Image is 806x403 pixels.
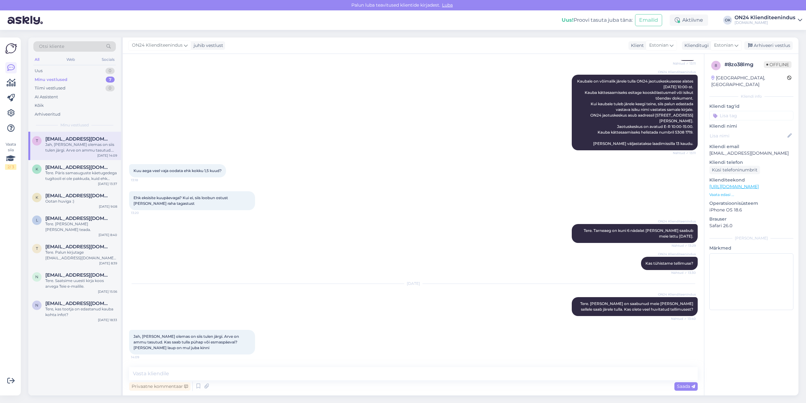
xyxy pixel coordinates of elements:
a: ON24 Klienditeenindus[DOMAIN_NAME] [735,15,802,25]
p: Kliendi nimi [709,123,793,130]
div: Tiimi vestlused [35,85,65,91]
span: ON24 Klienditeenindus [658,70,696,74]
span: Offline [764,61,792,68]
span: 8 [715,63,717,68]
span: 13:18 [131,178,155,182]
span: Nähtud ✓ 13:29 [672,243,696,248]
span: Jah, [PERSON_NAME] olemas on siis tulen järgi. Arve on ammu tasutud. Kas saab tulla pühap või esm... [133,334,240,350]
div: # 8zo38lmg [724,61,764,68]
div: [GEOGRAPHIC_DATA], [GEOGRAPHIC_DATA] [711,75,787,88]
div: [DATE] 8:39 [99,261,117,266]
div: 2 / 3 [5,164,16,170]
input: Lisa tag [709,111,793,120]
span: Luba [440,2,455,8]
div: ON24 Klienditeenindus [735,15,795,20]
div: [DATE] 18:33 [98,318,117,322]
div: Jah, [PERSON_NAME] olemas on siis tulen järgi. Arve on ammu tasutud. Kas saab tulla pühap või esm... [45,142,117,153]
p: Kliendi email [709,143,793,150]
div: AI Assistent [35,94,58,100]
span: Kaubale on võimalik järele tulla ON24 jaotuskeskusesse alates [DATE] 10:00-st. Kauba kättesaamise... [577,79,694,146]
span: N [35,274,38,279]
p: Märkmed [709,245,793,251]
span: l [36,218,38,222]
div: Privaatne kommentaar [129,382,190,391]
div: Minu vestlused [35,77,67,83]
span: toomas.raist@gmail.com [45,136,111,142]
p: Brauser [709,216,793,222]
p: iPhone OS 18.6 [709,207,793,213]
span: Kuu aega veel vaja oodata ehk kokku 1,5 kuud? [133,168,222,173]
div: Kõik [35,102,44,109]
span: Ehk eksisite kuupäevaga? Kui ei, siis loobun ostust [PERSON_NAME] raha tagastust [133,195,229,206]
span: Otsi kliente [39,43,64,50]
span: Minu vestlused [60,122,89,128]
span: t [36,246,38,251]
div: Arhiveeri vestlus [744,41,793,50]
span: nele.mandla@gmail.com [45,301,111,306]
span: 13:20 [131,210,155,215]
div: [DATE] 14:09 [97,153,117,158]
button: Emailid [635,14,662,26]
div: OK [723,16,732,25]
div: [DATE] [129,281,698,286]
div: Socials [100,55,116,64]
div: Tere. [PERSON_NAME] [PERSON_NAME] teada. [45,221,117,233]
span: Nähtud ✓ 13:11 [672,61,696,66]
span: ON24 Klienditeenindus [658,219,696,224]
p: Kliendi telefon [709,159,793,166]
p: [EMAIL_ADDRESS][DOMAIN_NAME] [709,150,793,157]
div: [DATE] 9:08 [99,204,117,209]
span: Tere. [PERSON_NAME] on saabunud meie [PERSON_NAME] sellele saab järele tulla. Kas olete veel huvi... [580,301,694,312]
p: Klienditeekond [709,177,793,183]
p: Vaata edasi ... [709,192,793,198]
div: juhib vestlust [191,42,223,49]
div: [DATE] 15:56 [98,289,117,294]
div: Tere. Saatsime uuesti kirja koos arvega Teie e-mailile. [45,278,117,289]
div: Ootan huviga :) [45,199,117,204]
div: 7 [106,77,115,83]
div: Tere. Palun kirjutage [EMAIL_ADDRESS][DOMAIN_NAME]. Lisage tellimuse number, pildid ja kokkupanek... [45,250,117,261]
p: Kliendi tag'id [709,103,793,110]
span: 14:09 [131,355,155,360]
div: Tere. Päris samasuguste käetugedega tugitooli ei ole pakkuda, kuid ehk võiks sobida üks neist: [U... [45,170,117,181]
span: Natali_zol@rambler.ru [45,272,111,278]
span: Kas tühistame tellimuse? [645,261,693,266]
a: [URL][DOMAIN_NAME] [709,184,759,189]
input: Lisa nimi [710,132,786,139]
span: Estonian [714,42,733,49]
div: Vaata siia [5,141,16,170]
span: tatjana2006@mail.ru [45,244,111,250]
div: Arhiveeritud [35,111,60,118]
div: [DATE] 13:37 [98,181,117,186]
span: k [36,167,38,171]
div: Web [65,55,76,64]
div: Aktiivne [670,14,708,26]
b: Uus! [562,17,574,23]
span: t [36,138,38,143]
div: [DATE] 8:40 [99,233,117,237]
div: Tere, kas tootja on edastanud kauba kohta infot? [45,306,117,318]
span: Estonian [649,42,668,49]
span: Nähtud ✓ 13:30 [671,270,696,275]
div: Kliendi info [709,94,793,99]
span: kristel.hommik@mail.ee [45,164,111,170]
div: All [33,55,41,64]
span: Saada [677,383,695,389]
span: ON24 Klienditeenindus [132,42,183,49]
p: Safari 26.0 [709,222,793,229]
span: n [35,303,38,308]
div: Klienditugi [682,42,709,49]
div: Uus [35,68,43,74]
span: Kirsti.tihho@gmail.com [45,193,111,199]
p: Operatsioonisüsteem [709,200,793,207]
span: K [36,195,38,200]
div: Klient [628,42,644,49]
img: Askly Logo [5,43,17,55]
span: ON24 Klienditeenindus [658,292,696,297]
div: 0 [105,68,115,74]
span: ON24 Klienditeenindus [658,252,696,256]
div: [PERSON_NAME] [709,235,793,241]
span: Nähtud ✓ 13:40 [671,316,696,321]
span: Nähtud ✓ 13:11 [672,151,696,155]
span: Tere. Tarneaeg on kuni 6 nädalat [PERSON_NAME] saabub meie lattu [DATE]. [584,228,694,239]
